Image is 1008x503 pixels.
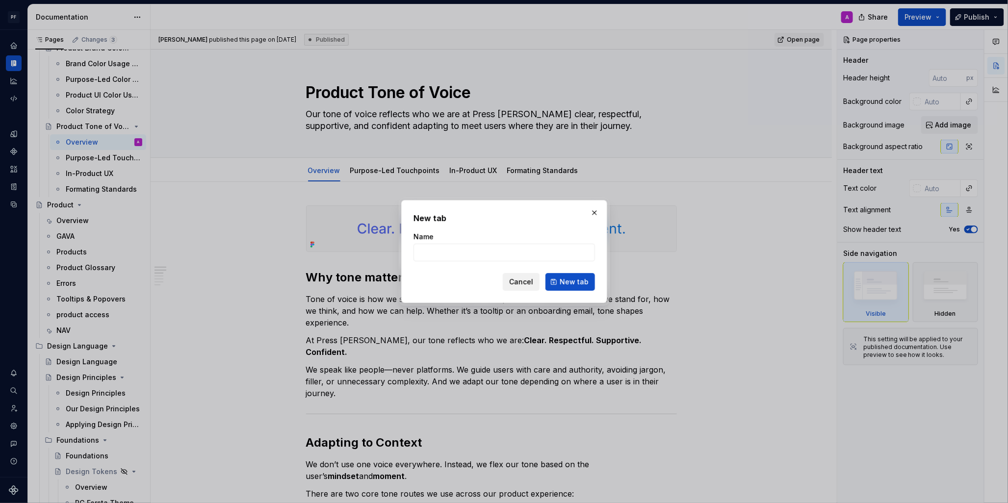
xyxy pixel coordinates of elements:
[503,273,540,291] button: Cancel
[414,232,434,242] label: Name
[560,277,589,287] span: New tab
[414,212,595,224] h2: New tab
[509,277,533,287] span: Cancel
[545,273,595,291] button: New tab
